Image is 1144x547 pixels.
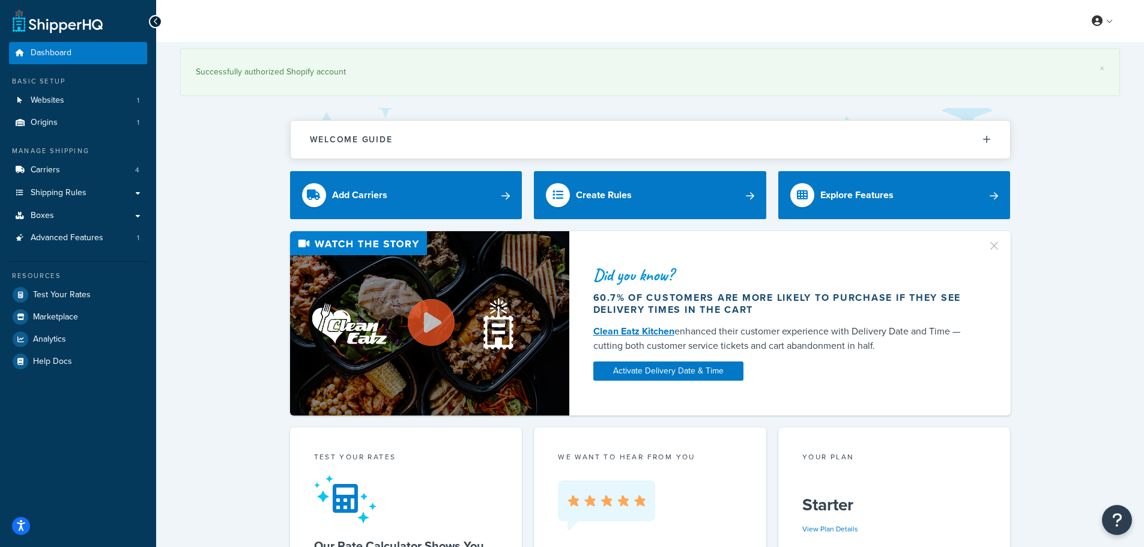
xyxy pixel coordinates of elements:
a: Shipping Rules [9,182,147,204]
a: Help Docs [9,351,147,372]
div: Did you know? [593,267,973,283]
h5: Starter [802,495,987,515]
span: Advanced Features [31,233,103,243]
span: 1 [137,95,139,106]
a: View Plan Details [802,524,858,534]
span: Help Docs [33,357,72,367]
span: Shipping Rules [31,188,86,198]
div: Your Plan [802,452,987,465]
a: Advanced Features1 [9,227,147,249]
li: Carriers [9,159,147,181]
div: Basic Setup [9,76,147,86]
div: Resources [9,271,147,281]
span: Marketplace [33,312,78,322]
a: Activate Delivery Date & Time [593,361,743,381]
a: Create Rules [534,171,766,219]
p: we want to hear from you [558,452,742,462]
span: Carriers [31,165,60,175]
span: Websites [31,95,64,106]
span: Origins [31,118,58,128]
button: Open Resource Center [1102,505,1132,535]
a: Carriers4 [9,159,147,181]
span: 4 [135,165,139,175]
div: Create Rules [576,187,632,204]
a: Add Carriers [290,171,522,219]
span: Test Your Rates [33,290,91,300]
a: Boxes [9,205,147,227]
span: Dashboard [31,48,71,58]
li: Websites [9,89,147,112]
a: Explore Features [778,171,1011,219]
button: Welcome Guide [291,121,1010,159]
a: × [1100,64,1104,73]
div: Successfully authorized Shopify account [196,64,1104,80]
li: Origins [9,112,147,134]
a: Dashboard [9,42,147,64]
a: Origins1 [9,112,147,134]
li: Advanced Features [9,227,147,249]
span: Analytics [33,334,66,345]
span: 1 [137,118,139,128]
div: enhanced their customer experience with Delivery Date and Time — cutting both customer service ti... [593,324,973,353]
div: 60.7% of customers are more likely to purchase if they see delivery times in the cart [593,292,973,316]
div: Manage Shipping [9,146,147,156]
img: Video thumbnail [290,231,569,416]
a: Analytics [9,328,147,350]
a: Marketplace [9,306,147,328]
h2: Welcome Guide [310,135,393,144]
div: Explore Features [820,187,894,204]
div: Add Carriers [332,187,387,204]
span: 1 [137,233,139,243]
a: Test Your Rates [9,284,147,306]
a: Websites1 [9,89,147,112]
span: Boxes [31,211,54,221]
div: Test your rates [314,452,498,465]
a: Clean Eatz Kitchen [593,324,674,338]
